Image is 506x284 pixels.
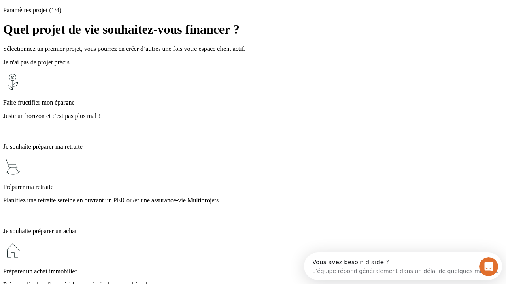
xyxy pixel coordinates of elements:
[479,257,498,276] iframe: Intercom live chat
[3,99,503,106] p: Faire fructifier mon épargne
[3,22,503,37] h1: Quel projet de vie souhaitez-vous financer ?
[3,3,218,25] div: Ouvrir le Messenger Intercom
[3,228,503,235] p: Je souhaite préparer un achat
[304,252,502,280] iframe: Intercom live chat discovery launcher
[8,7,194,13] div: Vous avez besoin d’aide ?
[3,45,245,52] span: Sélectionnez un premier projet, vous pourrez en créer d’autres une fois votre espace client actif.
[3,268,503,275] p: Préparer un achat immobilier
[8,13,194,21] div: L’équipe répond généralement dans un délai de quelques minutes.
[3,183,503,191] p: Préparer ma retraite
[3,197,503,204] p: Planifiez une retraite sereine en ouvrant un PER ou/et une assurance-vie Multiprojets
[3,112,503,120] p: Juste un horizon et c'est pas plus mal !
[3,59,503,66] p: Je n'ai pas de projet précis
[3,143,503,150] p: Je souhaite préparer ma retraite
[3,7,503,14] p: Paramètres projet (1/4)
